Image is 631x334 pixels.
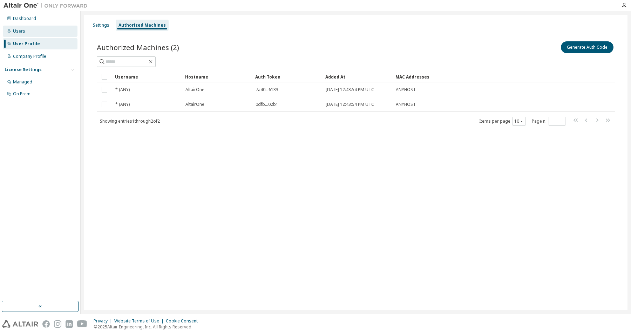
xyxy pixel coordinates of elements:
[256,102,278,107] span: 0dfb...02b1
[5,67,42,73] div: License Settings
[166,318,202,324] div: Cookie Consent
[256,87,278,93] span: 7a40...6133
[94,324,202,330] p: © 2025 Altair Engineering, Inc. All Rights Reserved.
[514,118,524,124] button: 10
[13,16,36,21] div: Dashboard
[532,117,565,126] span: Page n.
[100,118,160,124] span: Showing entries 1 through 2 of 2
[325,71,390,82] div: Added At
[396,87,416,93] span: ANYHOST
[185,102,204,107] span: AltairOne
[94,318,114,324] div: Privacy
[479,117,525,126] span: Items per page
[77,320,87,328] img: youtube.svg
[54,320,61,328] img: instagram.svg
[115,87,130,93] span: * (ANY)
[13,79,32,85] div: Managed
[97,42,179,52] span: Authorized Machines (2)
[4,2,91,9] img: Altair One
[13,54,46,59] div: Company Profile
[185,87,204,93] span: AltairOne
[185,71,250,82] div: Hostname
[115,71,179,82] div: Username
[13,28,25,34] div: Users
[326,102,374,107] span: [DATE] 12:43:54 PM UTC
[396,102,416,107] span: ANYHOST
[42,320,50,328] img: facebook.svg
[93,22,109,28] div: Settings
[114,318,166,324] div: Website Terms of Use
[13,91,30,97] div: On Prem
[395,71,541,82] div: MAC Addresses
[118,22,166,28] div: Authorized Machines
[326,87,374,93] span: [DATE] 12:43:54 PM UTC
[115,102,130,107] span: * (ANY)
[561,41,613,53] button: Generate Auth Code
[13,41,40,47] div: User Profile
[255,71,320,82] div: Auth Token
[66,320,73,328] img: linkedin.svg
[2,320,38,328] img: altair_logo.svg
